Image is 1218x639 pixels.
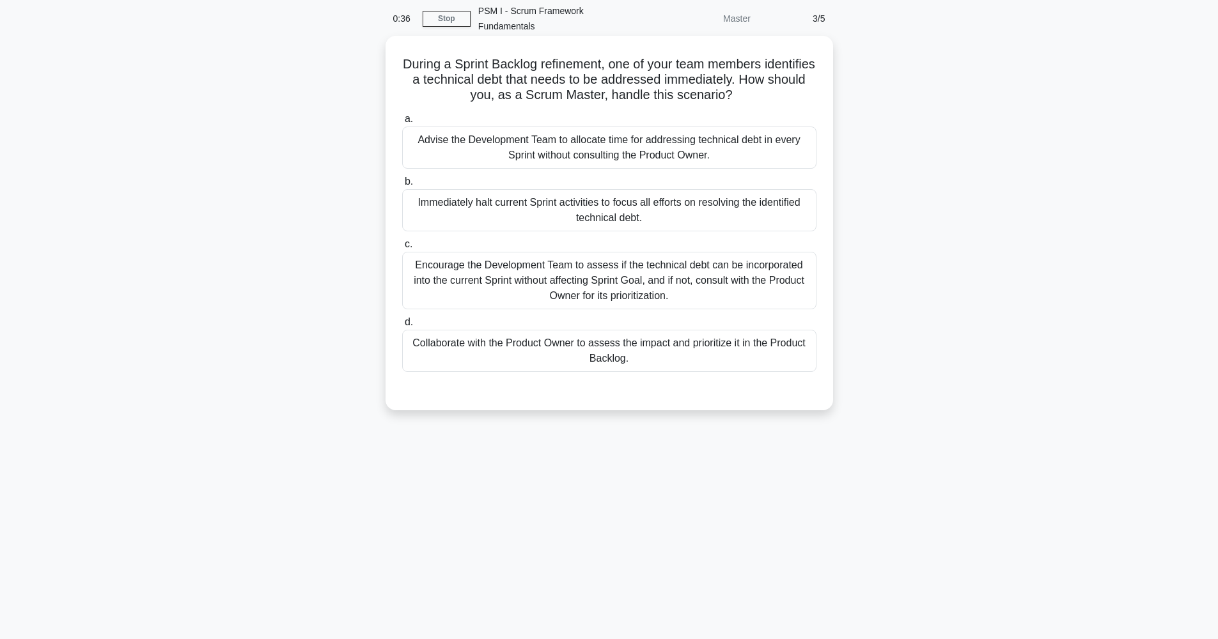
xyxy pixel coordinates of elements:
div: Immediately halt current Sprint activities to focus all efforts on resolving the identified techn... [402,189,816,231]
a: Stop [423,11,471,27]
span: d. [405,316,413,327]
div: Advise the Development Team to allocate time for addressing technical debt in every Sprint withou... [402,127,816,169]
div: Encourage the Development Team to assess if the technical debt can be incorporated into the curre... [402,252,816,309]
span: b. [405,176,413,187]
div: Collaborate with the Product Owner to assess the impact and prioritize it in the Product Backlog. [402,330,816,372]
div: 3/5 [758,6,833,31]
div: Master [646,6,758,31]
span: c. [405,238,412,249]
div: 0:36 [386,6,423,31]
h5: During a Sprint Backlog refinement, one of your team members identifies a technical debt that nee... [401,56,818,104]
span: a. [405,113,413,124]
